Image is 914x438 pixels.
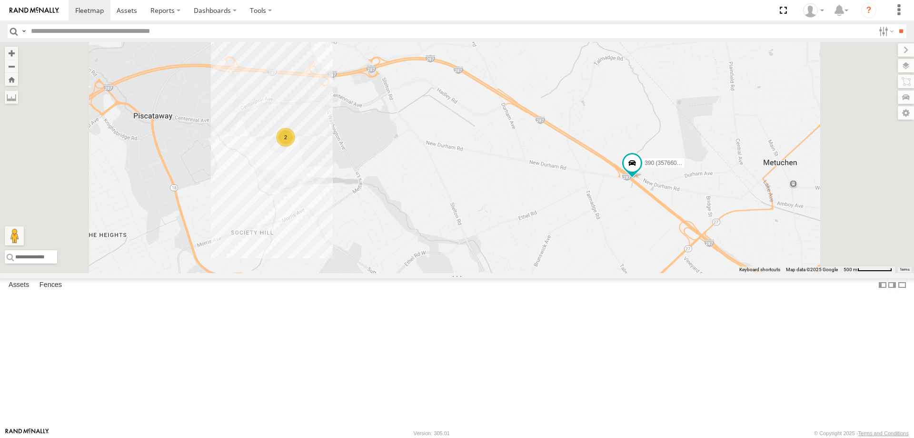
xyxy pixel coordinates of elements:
[5,428,49,438] a: Visit our Website
[5,73,18,86] button: Zoom Home
[276,128,295,147] div: 2
[898,106,914,120] label: Map Settings
[841,266,895,273] button: Map Scale: 500 m per 69 pixels
[844,267,857,272] span: 500 m
[800,3,827,18] div: MIguel Fernandez
[897,278,907,292] label: Hide Summary Table
[875,24,895,38] label: Search Filter Options
[887,278,897,292] label: Dock Summary Table to the Right
[786,267,838,272] span: Map data ©2025 Google
[35,278,67,292] label: Fences
[861,3,876,18] i: ?
[858,430,909,436] a: Terms and Conditions
[878,278,887,292] label: Dock Summary Table to the Left
[5,47,18,60] button: Zoom in
[739,266,780,273] button: Keyboard shortcuts
[5,226,24,245] button: Drag Pegman onto the map to open Street View
[5,60,18,73] button: Zoom out
[900,268,910,272] a: Terms
[4,278,34,292] label: Assets
[5,91,18,104] label: Measure
[10,7,59,14] img: rand-logo.svg
[20,24,28,38] label: Search Query
[414,430,450,436] div: Version: 305.01
[814,430,909,436] div: © Copyright 2025 -
[645,160,707,166] span: 390 (357660104094909)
